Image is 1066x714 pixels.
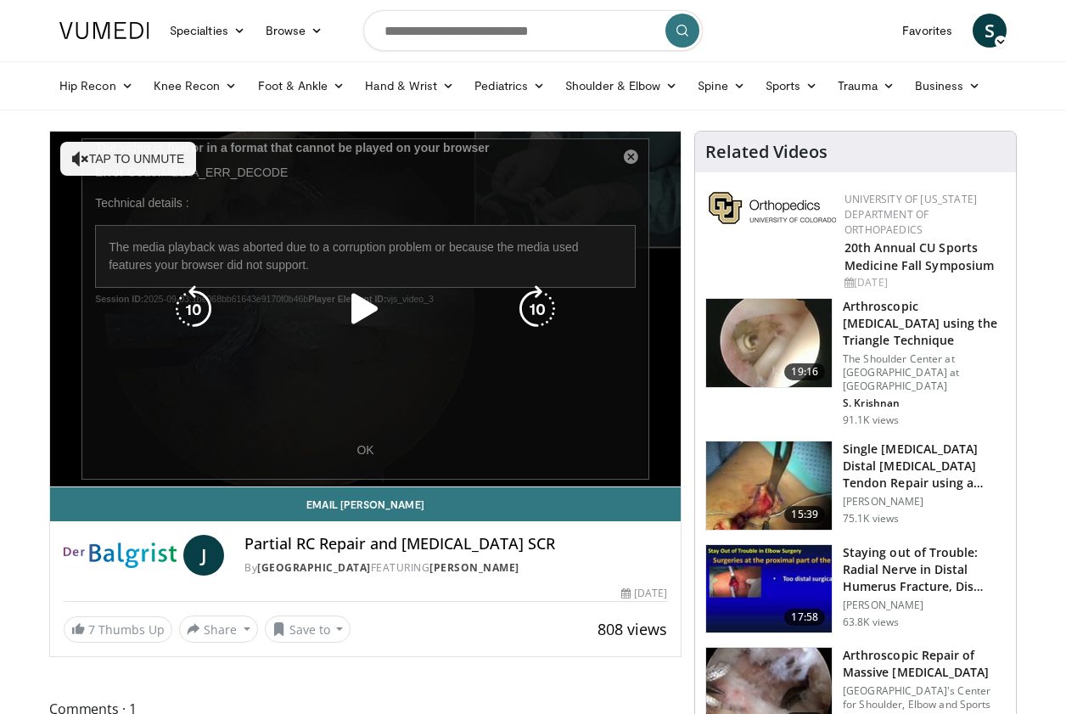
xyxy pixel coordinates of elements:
[828,69,905,103] a: Trauma
[705,142,828,162] h4: Related Videos
[49,69,143,103] a: Hip Recon
[64,616,172,643] a: 7 Thumbs Up
[429,560,519,575] a: [PERSON_NAME]
[843,512,899,526] p: 75.1K views
[784,506,825,523] span: 15:39
[59,22,149,39] img: VuMedi Logo
[843,396,1006,410] p: S. Krishnan
[843,544,1006,595] h3: Staying out of Trouble: Radial Nerve in Distal Humerus Fracture, Dis…
[705,298,1006,427] a: 19:16 Arthroscopic [MEDICAL_DATA] using the Triangle Technique The Shoulder Center at [GEOGRAPHIC...
[843,352,1006,393] p: The Shoulder Center at [GEOGRAPHIC_DATA] at [GEOGRAPHIC_DATA]
[706,545,832,633] img: Q2xRg7exoPLTwO8X4xMDoxOjB1O8AjAz_1.150x105_q85_crop-smart_upscale.jpg
[255,14,334,48] a: Browse
[705,544,1006,634] a: 17:58 Staying out of Trouble: Radial Nerve in Distal Humerus Fracture, Dis… [PERSON_NAME] 63.8K v...
[844,239,994,273] a: 20th Annual CU Sports Medicine Fall Symposium
[598,619,667,639] span: 808 views
[160,14,255,48] a: Specialties
[687,69,755,103] a: Spine
[179,616,258,643] button: Share
[892,14,962,48] a: Favorites
[143,69,248,103] a: Knee Recon
[244,560,667,576] div: By FEATURING
[355,69,464,103] a: Hand & Wrist
[60,142,196,176] button: Tap to unmute
[755,69,828,103] a: Sports
[64,535,177,576] img: Balgrist University Hospital
[784,609,825,626] span: 17:58
[844,192,977,237] a: University of [US_STATE] Department of Orthopaedics
[844,275,1002,290] div: [DATE]
[843,495,1006,509] p: [PERSON_NAME]
[265,616,351,643] button: Save to
[621,586,667,601] div: [DATE]
[248,69,356,103] a: Foot & Ankle
[784,363,825,380] span: 19:16
[363,10,703,51] input: Search topics, interventions
[973,14,1007,48] a: S
[843,647,1006,681] h3: Arthroscopic Repair of Massive [MEDICAL_DATA]
[705,441,1006,531] a: 15:39 Single [MEDICAL_DATA] Distal [MEDICAL_DATA] Tendon Repair using a Button [PERSON_NAME] 75.1...
[905,69,991,103] a: Business
[843,298,1006,349] h3: Arthroscopic [MEDICAL_DATA] using the Triangle Technique
[50,132,681,487] video-js: Video Player
[843,413,899,427] p: 91.1K views
[843,441,1006,492] h3: Single [MEDICAL_DATA] Distal [MEDICAL_DATA] Tendon Repair using a Button
[709,192,836,224] img: 355603a8-37da-49b6-856f-e00d7e9307d3.png.150x105_q85_autocrop_double_scale_upscale_version-0.2.png
[706,441,832,530] img: king_0_3.png.150x105_q85_crop-smart_upscale.jpg
[257,560,371,575] a: [GEOGRAPHIC_DATA]
[244,535,667,554] h4: Partial RC Repair and [MEDICAL_DATA] SCR
[706,299,832,387] img: krish_3.png.150x105_q85_crop-smart_upscale.jpg
[464,69,555,103] a: Pediatrics
[555,69,687,103] a: Shoulder & Elbow
[50,487,681,521] a: Email [PERSON_NAME]
[843,616,899,629] p: 63.8K views
[843,599,1006,612] p: [PERSON_NAME]
[183,535,224,576] a: J
[88,621,95,638] span: 7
